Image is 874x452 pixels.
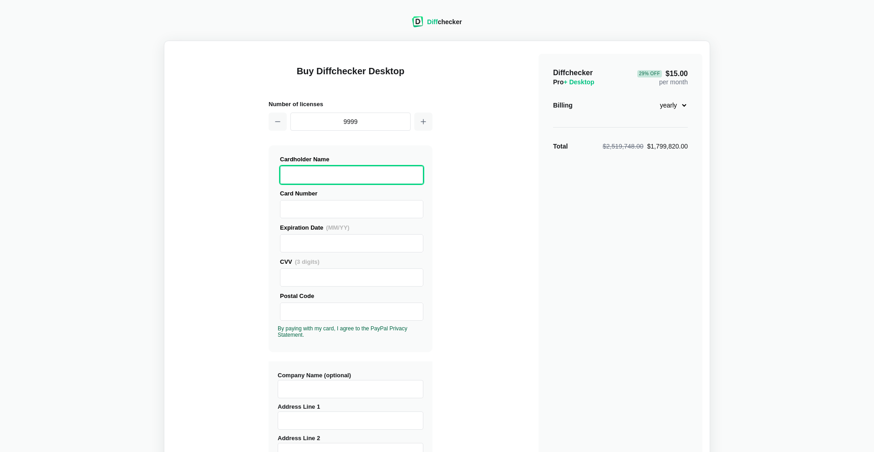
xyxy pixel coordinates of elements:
span: Diffchecker [553,69,593,77]
div: checker [427,17,462,26]
label: Company Name (optional) [278,372,423,398]
h1: Buy Diffchecker Desktop [269,65,432,88]
div: $1,799,820.00 [603,142,688,151]
iframe: Secure Credit Card Frame - Cardholder Name [284,166,419,184]
iframe: Secure Credit Card Frame - Credit Card Number [284,200,419,218]
div: Expiration Date [280,223,423,232]
input: Company Name (optional) [278,380,423,398]
span: $15.00 [637,70,688,77]
img: Diffchecker logo [412,16,423,27]
span: (MM/YY) [326,224,349,231]
iframe: Secure Credit Card Frame - Expiration Date [284,235,419,252]
div: 29 % Off [637,70,662,77]
span: (3 digits) [295,258,320,265]
div: Billing [553,101,573,110]
div: per month [637,68,688,87]
strong: Total [553,143,568,150]
span: Pro [553,78,595,86]
span: $2,519,748.00 [603,143,644,150]
span: + Desktop [564,78,594,86]
iframe: Secure Credit Card Frame - CVV [284,269,419,286]
div: CVV [280,257,423,267]
a: By paying with my card, I agree to the PayPal Privacy Statement. [278,325,407,338]
span: Diff [427,18,437,26]
div: Card Number [280,189,423,198]
input: 1 [290,113,411,131]
h2: Number of licenses [269,99,432,109]
div: Cardholder Name [280,154,423,164]
label: Address Line 1 [278,403,423,430]
input: Address Line 1 [278,411,423,430]
iframe: Secure Credit Card Frame - Postal Code [284,303,419,320]
a: Diffchecker logoDiffchecker [412,21,462,29]
div: Postal Code [280,291,423,301]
